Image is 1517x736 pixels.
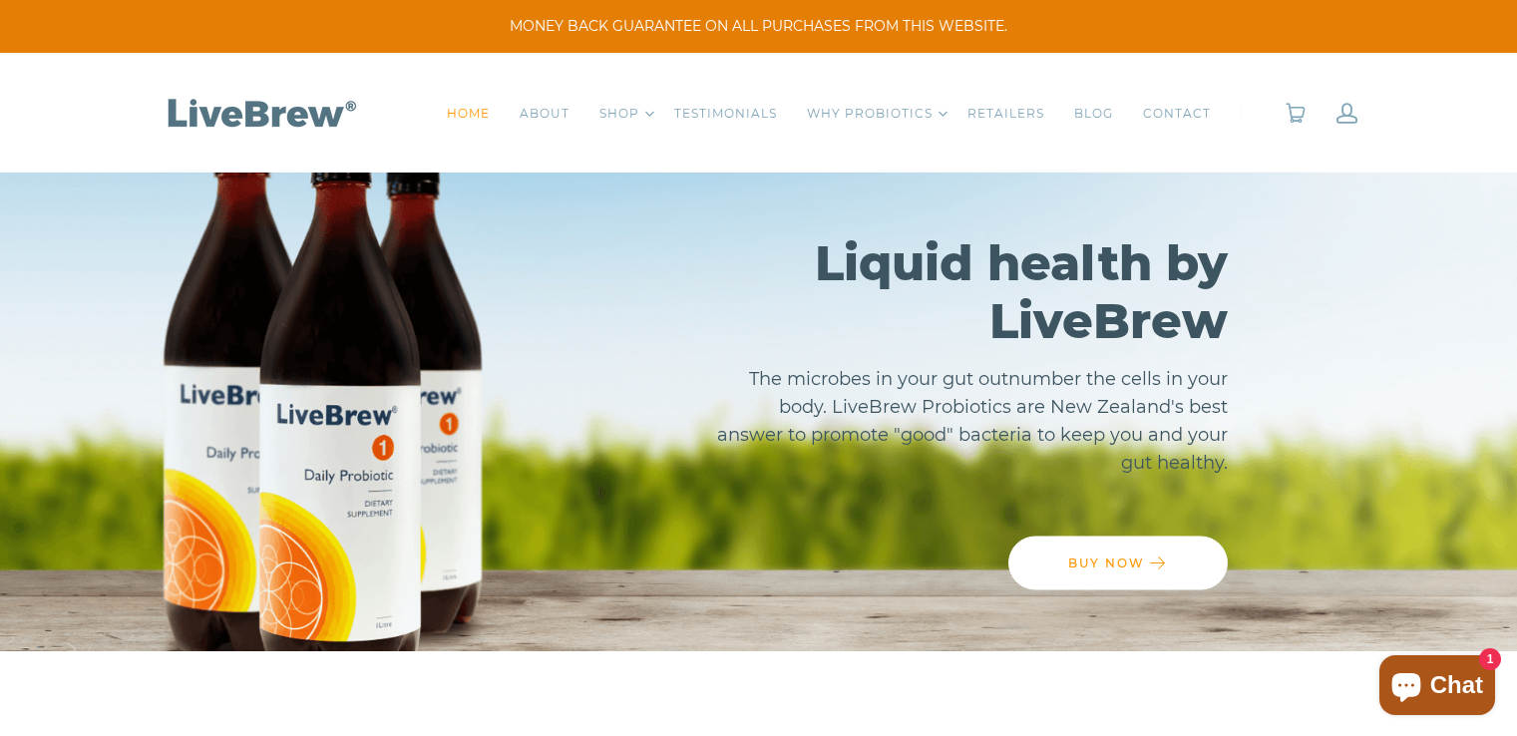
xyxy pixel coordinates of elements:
a: WHY PROBIOTICS [807,104,933,124]
a: ABOUT [520,104,569,124]
img: LiveBrew [161,95,360,130]
a: SHOP [599,104,639,124]
span: MONEY BACK GUARANTEE ON ALL PURCHASES FROM THIS WEBSITE. [30,16,1487,37]
p: The microbes in your gut outnumber the cells in your body. LiveBrew Probiotics are New Zealand's ... [715,365,1228,477]
a: TESTIMONIALS [674,104,777,124]
a: RETAILERS [967,104,1044,124]
a: BUY NOW [1008,537,1228,590]
a: CONTACT [1143,104,1211,124]
a: HOME [447,104,490,124]
h2: Liquid health by LiveBrew [715,234,1228,350]
inbox-online-store-chat: Shopify online store chat [1373,655,1501,720]
span: BUY NOW [1068,555,1145,570]
a: BLOG [1074,104,1113,124]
